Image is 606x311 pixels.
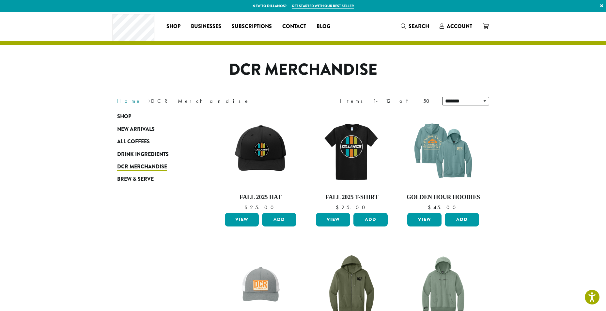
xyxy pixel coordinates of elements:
[117,110,195,123] a: Shop
[340,97,432,105] div: Items 1-12 of 50
[117,125,155,133] span: New Arrivals
[117,98,141,104] a: Home
[407,213,442,226] a: View
[406,114,481,189] img: DCR-SS-Golden-Hour-Hoodie-Eucalyptus-Blue-1200x1200-Web-e1744312709309.png
[117,123,195,135] a: New Arrivals
[225,213,259,226] a: View
[161,21,186,32] a: Shop
[428,204,433,211] span: $
[406,194,481,201] h4: Golden Hour Hoodies
[314,194,389,201] h4: Fall 2025 T-Shirt
[445,213,479,226] button: Add
[282,23,306,31] span: Contact
[406,114,481,210] a: Golden Hour Hoodies $45.00
[409,23,429,30] span: Search
[117,163,167,171] span: DCR Merchandise
[117,135,195,148] a: All Coffees
[112,60,494,79] h1: DCR Merchandise
[223,114,298,189] img: DCR-Retro-Three-Strip-Circle-Patch-Trucker-Hat-Fall-WEB-scaled.jpg
[117,138,150,146] span: All Coffees
[232,23,272,31] span: Subscriptions
[191,23,221,31] span: Businesses
[428,204,459,211] bdi: 45.00
[117,150,169,159] span: Drink Ingredients
[117,148,195,160] a: Drink Ingredients
[223,114,298,210] a: Fall 2025 Hat $25.00
[353,213,388,226] button: Add
[314,114,389,210] a: Fall 2025 T-Shirt $25.00
[336,204,341,211] span: $
[314,114,389,189] img: DCR-Retro-Three-Strip-Circle-Tee-Fall-WEB-scaled.jpg
[166,23,180,31] span: Shop
[292,3,354,9] a: Get started with our best seller
[148,95,150,105] span: ›
[317,23,330,31] span: Blog
[262,213,296,226] button: Add
[223,194,298,201] h4: Fall 2025 Hat
[117,113,131,121] span: Shop
[244,204,277,211] bdi: 25.00
[244,204,250,211] span: $
[316,213,350,226] a: View
[117,97,293,105] nav: Breadcrumb
[447,23,472,30] span: Account
[117,161,195,173] a: DCR Merchandise
[336,204,368,211] bdi: 25.00
[117,175,154,183] span: Brew & Serve
[396,21,434,32] a: Search
[117,173,195,185] a: Brew & Serve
